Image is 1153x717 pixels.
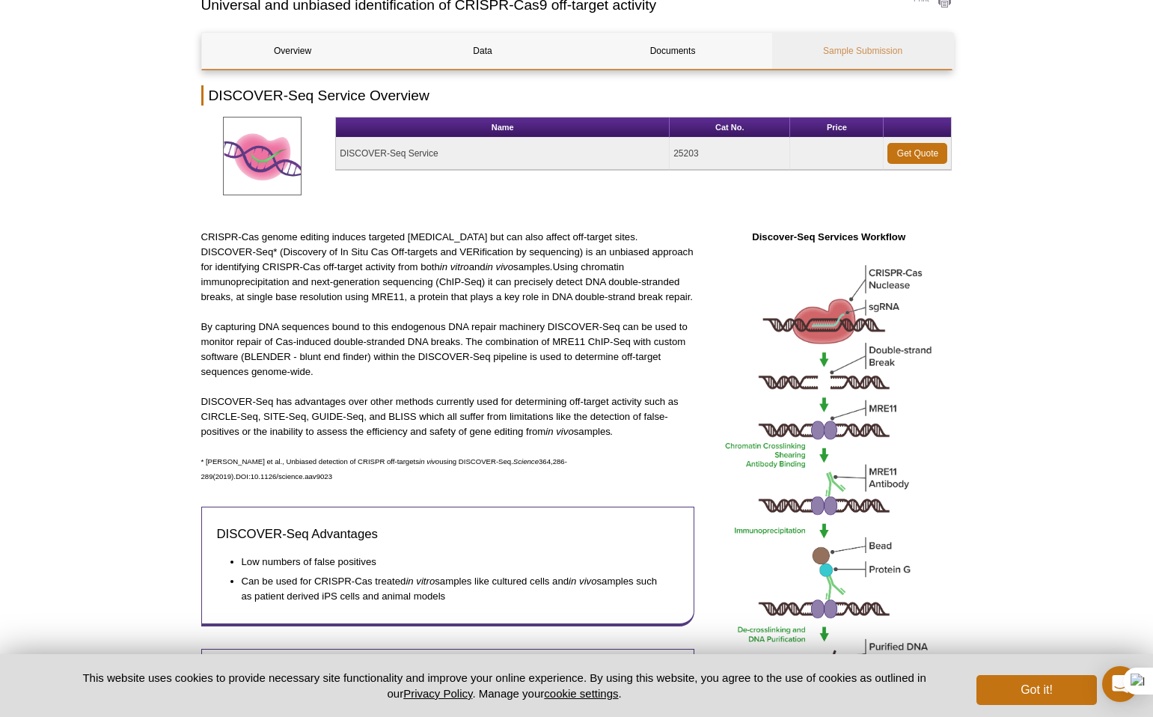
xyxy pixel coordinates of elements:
[611,426,614,437] em: .
[419,457,439,466] em: in vivo
[202,33,384,69] a: Overview
[582,33,764,69] a: Documents
[544,687,618,700] button: cookie settings
[887,143,947,164] a: Get Quote
[403,687,472,700] a: Privacy Policy
[201,85,952,106] h2: DISCOVER-Seq Service Overview
[670,118,790,138] th: Cat No.
[201,320,694,379] p: By capturing DNA sequences bound to this endogenous DNA repair machinery DISCOVER-Seq can be used...
[569,576,596,587] em: in vivo
[201,230,694,305] p: CRISPR-Cas genome editing induces targeted [MEDICAL_DATA] but can also affect off-target sites. D...
[772,33,954,69] a: Sample Submission
[242,574,664,604] li: Can be used for CRISPR-Cas treated samples like cultured cells and samples such as patient derive...
[336,118,670,138] th: Name
[406,576,435,587] em: in vitro
[486,261,513,272] em: in vivo
[201,394,694,439] p: DISCOVER-Seq has advantages over other methods currently used for determining off-target activity...
[201,454,694,484] p: * [PERSON_NAME] et al., Unbiased detection of CRISPR off-targets using DISCOVER-Seq. 364,286-289(...
[336,138,670,170] td: DISCOVER-Seq Service
[976,675,1096,705] button: Got it!
[790,118,884,138] th: Price
[223,117,302,195] img: DISCOVER-Seq Service
[752,231,905,242] strong: Discover-Seq Services Workflow
[440,261,469,272] em: in vitro
[550,261,553,272] em: .
[242,555,664,570] li: Low numbers of false positives
[545,426,573,437] em: in vivo
[670,138,790,170] td: 25203
[392,33,574,69] a: Data
[513,457,539,466] em: Science
[1102,666,1138,702] div: Open Intercom Messenger
[57,670,952,701] p: This website uses cookies to provide necessary site functionality and improve your online experie...
[217,525,679,543] h3: DISCOVER-Seq Advantages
